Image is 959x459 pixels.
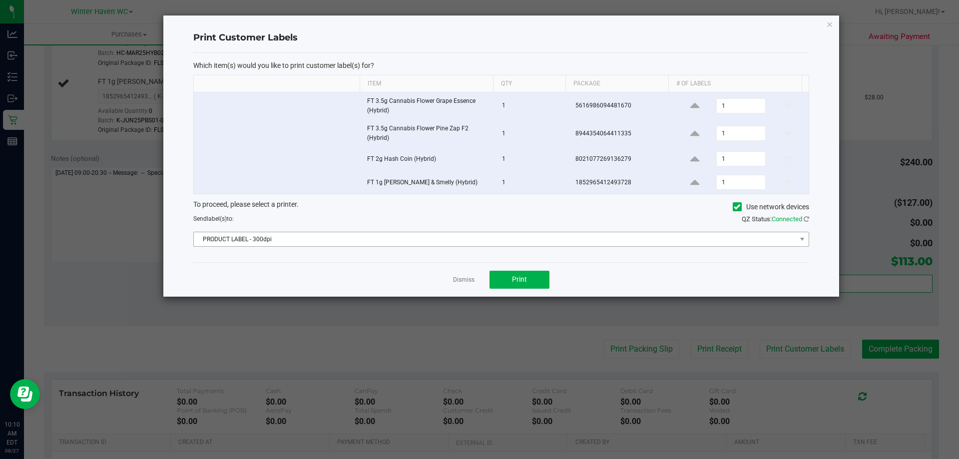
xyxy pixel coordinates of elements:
[193,215,234,222] span: Send to:
[10,379,40,409] iframe: Resource center
[772,215,802,223] span: Connected
[569,147,674,171] td: 8021077269136279
[453,276,475,284] a: Dismiss
[512,275,527,283] span: Print
[207,215,227,222] span: label(s)
[565,75,668,92] th: Package
[194,232,796,246] span: PRODUCT LABEL - 300dpi
[733,202,809,212] label: Use network devices
[742,215,809,223] span: QZ Status:
[569,120,674,147] td: 8944354064411335
[496,147,569,171] td: 1
[361,92,496,120] td: FT 3.5g Cannabis Flower Grape Essence (Hybrid)
[489,271,549,289] button: Print
[361,171,496,194] td: FT 1g [PERSON_NAME] & Smelly (Hybrid)
[569,171,674,194] td: 1852965412493728
[361,147,496,171] td: FT 2g Hash Coin (Hybrid)
[193,31,809,44] h4: Print Customer Labels
[496,120,569,147] td: 1
[193,61,809,70] p: Which item(s) would you like to print customer label(s) for?
[361,120,496,147] td: FT 3.5g Cannabis Flower Pine Zap F2 (Hybrid)
[186,199,817,214] div: To proceed, please select a printer.
[496,92,569,120] td: 1
[493,75,565,92] th: Qty
[569,92,674,120] td: 5616986094481670
[668,75,802,92] th: # of labels
[496,171,569,194] td: 1
[360,75,493,92] th: Item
